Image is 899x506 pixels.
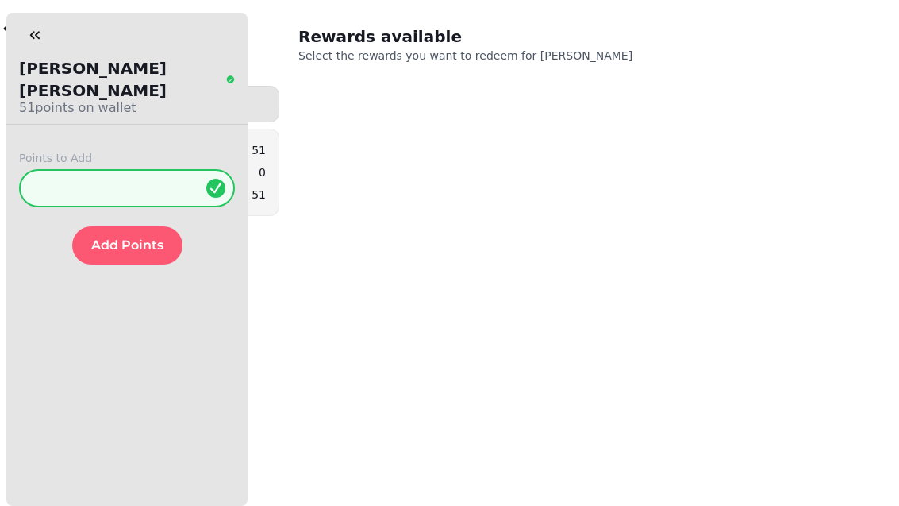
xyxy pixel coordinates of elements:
[72,226,182,265] button: Add Points
[19,98,235,118] p: 51 points on wallet
[298,25,603,48] h2: Rewards available
[19,150,235,166] label: Points to Add
[252,187,266,203] p: 51
[252,142,266,158] p: 51
[19,57,223,102] p: [PERSON_NAME] [PERSON_NAME]
[298,48,705,64] p: Select the rewards you want to redeem for
[540,49,632,62] span: [PERSON_NAME]
[91,239,163,252] span: Add Points
[259,164,266,180] p: 0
